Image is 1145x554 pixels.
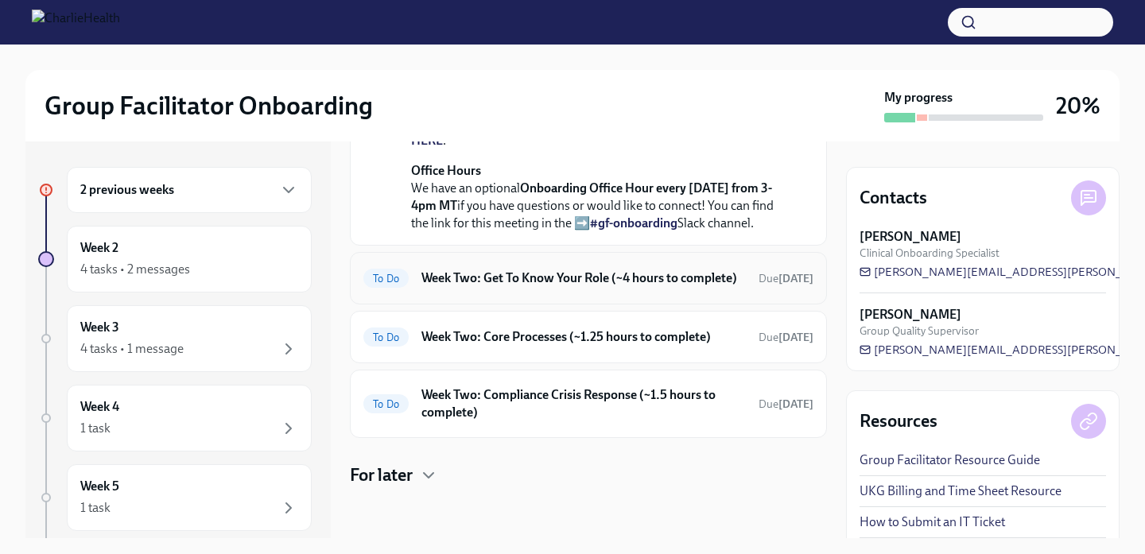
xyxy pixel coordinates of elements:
a: To DoWeek Two: Core Processes (~1.25 hours to complete)Due[DATE] [363,324,813,350]
strong: [DATE] [778,272,813,285]
h6: 2 previous weeks [80,181,174,199]
span: To Do [363,273,409,285]
a: #gf-onboarding [590,215,677,231]
h6: Week 5 [80,478,119,495]
span: August 25th, 2025 09:00 [759,397,813,412]
div: 4 tasks • 1 message [80,340,184,358]
span: Due [759,272,813,285]
strong: [DATE] [778,331,813,344]
h6: Week Two: Compliance Crisis Response (~1.5 hours to complete) [421,386,746,421]
a: Week 34 tasks • 1 message [38,305,312,372]
a: How to Submit an IT Ticket [860,513,1005,531]
a: Week 51 task [38,464,312,531]
h2: Group Facilitator Onboarding [45,90,373,122]
strong: Office Hours [411,163,481,178]
strong: My progress [884,89,953,107]
h6: Week Two: Get To Know Your Role (~4 hours to complete) [421,269,746,287]
span: August 25th, 2025 09:00 [759,330,813,345]
strong: Onboarding Office Hour every [DATE] from 3-4pm MT [411,180,772,213]
span: Group Quality Supervisor [860,323,979,339]
span: Due [759,397,813,411]
a: To DoWeek Two: Compliance Crisis Response (~1.5 hours to complete)Due[DATE] [363,383,813,424]
p: We have an optional if you have questions or would like to connect! You can find the link for thi... [411,162,788,232]
strong: [PERSON_NAME] [860,306,961,323]
div: 2 previous weeks [67,167,312,213]
h4: Resources [860,409,937,433]
a: To DoWeek Two: Get To Know Your Role (~4 hours to complete)Due[DATE] [363,265,813,291]
h4: Contacts [860,186,927,210]
div: 1 task [80,499,111,517]
div: 4 tasks • 2 messages [80,261,190,278]
div: 1 task [80,420,111,437]
h6: Week Two: Core Processes (~1.25 hours to complete) [421,328,746,346]
span: To Do [363,398,409,410]
a: Week 41 task [38,385,312,451]
img: CharlieHealth [32,10,120,35]
span: Due [759,331,813,344]
h3: 20% [1056,91,1100,120]
div: For later [350,463,827,487]
h6: Week 3 [80,319,119,336]
span: August 25th, 2025 09:00 [759,271,813,286]
strong: [DATE] [778,397,813,411]
span: To Do [363,331,409,343]
a: Group Facilitator Resource Guide [860,451,1040,469]
a: Week 24 tasks • 2 messages [38,226,312,292]
a: UKG Billing and Time Sheet Resource [860,482,1062,500]
h6: Week 2 [80,239,118,257]
h6: Week 4 [80,398,119,416]
h4: For later [350,463,413,487]
span: Clinical Onboarding Specialist [860,246,999,261]
strong: [PERSON_NAME] [860,228,961,246]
